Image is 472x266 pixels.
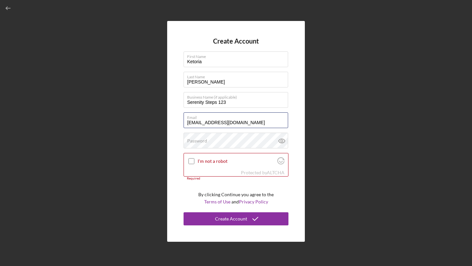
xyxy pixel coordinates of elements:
div: Create Account [215,212,247,225]
label: I'm not a robot [198,159,275,164]
a: Visit Altcha.org [277,160,285,165]
a: Terms of Use [204,199,230,204]
h4: Create Account [213,37,259,45]
a: Privacy Policy [239,199,268,204]
label: First Name [187,52,288,59]
label: Last Name [187,72,288,79]
label: Password [187,138,207,143]
label: Email [187,113,288,120]
p: By clicking Continue you agree to the and [198,191,274,206]
a: Visit Altcha.org [267,170,285,175]
div: Required [184,177,288,180]
button: Create Account [184,212,288,225]
div: Protected by [241,170,285,175]
label: Business Name (if applicable) [187,92,288,100]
